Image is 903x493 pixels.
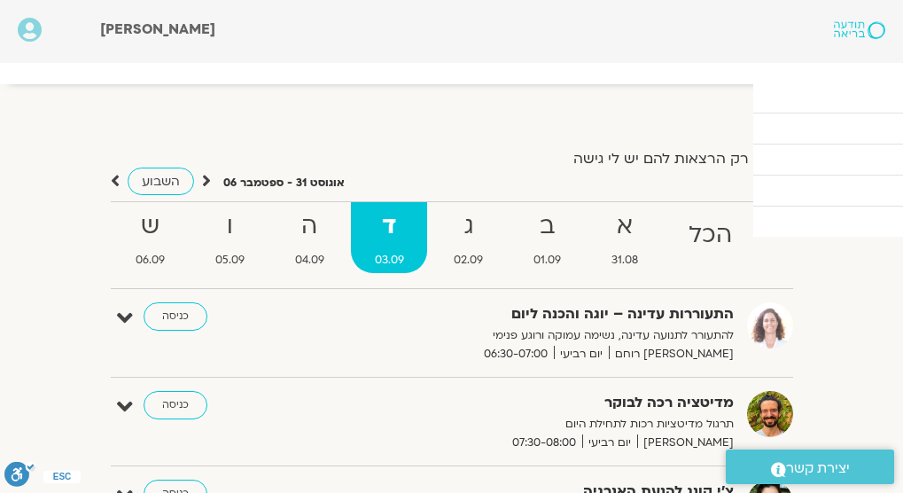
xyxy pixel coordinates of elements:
[588,207,662,246] strong: א
[113,202,189,273] a: ש06.09
[588,251,662,270] span: 31.08
[191,202,268,273] a: ו05.09
[144,302,207,331] a: כניסה
[353,302,734,326] strong: התעוררות עדינה – יוגה והכנה ליום
[191,207,268,246] strong: ו
[637,434,734,452] span: [PERSON_NAME]
[113,251,189,270] span: 06.09
[510,207,585,246] strong: ב
[554,345,609,364] span: יום רביעי
[582,434,637,452] span: יום רביעי
[726,450,894,484] a: יצירת קשר
[431,202,507,273] a: ג02.09
[223,174,345,192] p: אוגוסט 31 - ספטמבר 06
[506,434,582,452] span: 07:30-08:00
[510,202,585,273] a: ב01.09
[588,202,662,273] a: א31.08
[100,20,215,39] span: [PERSON_NAME]
[271,202,347,273] a: ה04.09
[353,391,734,415] strong: מדיטציה רכה לבוקר
[431,251,507,270] span: 02.09
[142,173,180,190] span: השבוע
[351,207,427,246] strong: ד
[271,207,347,246] strong: ה
[144,391,207,419] a: כניסה
[191,251,268,270] span: 05.09
[573,151,777,167] label: הצג רק הרצאות להם יש לי גישה
[666,202,756,273] a: הכל
[271,251,347,270] span: 04.09
[786,457,850,481] span: יצירת קשר
[666,215,756,255] strong: הכל
[510,251,585,270] span: 01.09
[351,251,427,270] span: 03.09
[478,345,554,364] span: 06:30-07:00
[609,345,734,364] span: [PERSON_NAME] רוחם
[351,202,427,273] a: ד03.09
[113,207,189,246] strong: ש
[353,415,734,434] p: תרגול מדיטציות רכות לתחילת היום
[431,207,507,246] strong: ג
[353,326,734,345] p: להתעורר לתנועה עדינה, נשימה עמוקה ורוגע פנימי
[128,168,194,195] a: השבוע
